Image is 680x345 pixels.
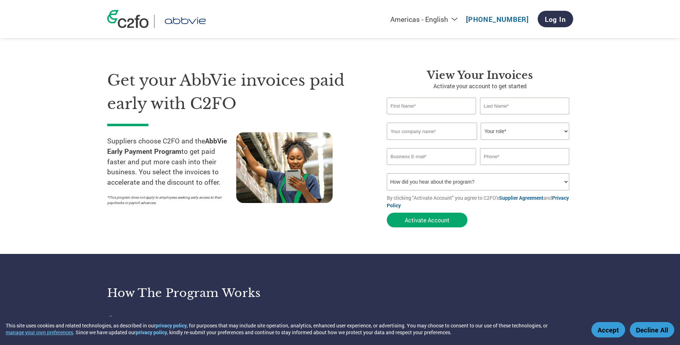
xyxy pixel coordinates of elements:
[107,195,229,205] p: *This program does not apply to employees seeking early access to their paychecks or payroll adva...
[6,322,581,336] div: This site uses cookies and related technologies, as described in our , for purposes that may incl...
[156,322,187,329] a: privacy policy
[591,322,625,337] button: Accept
[107,10,149,28] img: c2fo logo
[387,98,476,114] input: First Name*
[136,329,167,336] a: privacy policy
[480,148,570,165] input: Phone*
[387,166,476,170] div: Inavlid Email Address
[538,11,573,27] a: Log In
[387,123,477,140] input: Your company name*
[122,314,301,323] h4: Sign up for free
[466,15,529,24] a: [PHONE_NUMBER]
[480,166,570,170] div: Inavlid Phone Number
[236,132,333,203] img: supply chain worker
[387,82,573,90] p: Activate your account to get started
[480,115,570,120] div: Invalid last name or last name is too long
[387,69,573,82] h3: View Your Invoices
[107,69,365,115] h1: Get your AbbVie invoices paid early with C2FO
[387,194,573,209] p: By clicking "Activate Account" you agree to C2FO's and
[387,115,476,120] div: Invalid first name or first name is too long
[387,213,467,227] button: Activate Account
[480,98,570,114] input: Last Name*
[107,136,236,188] p: Suppliers choose C2FO and the to get paid faster and put more cash into their business. You selec...
[630,322,674,337] button: Decline All
[387,194,569,209] a: Privacy Policy
[107,286,331,300] h3: How the program works
[481,123,569,140] select: Title/Role
[387,148,476,165] input: Invalid Email format
[107,136,227,156] strong: AbbVie Early Payment Program
[6,329,73,336] button: manage your own preferences
[499,194,543,201] a: Supplier Agreement
[160,15,211,28] img: AbbVie
[387,141,570,145] div: Invalid company name or company name is too long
